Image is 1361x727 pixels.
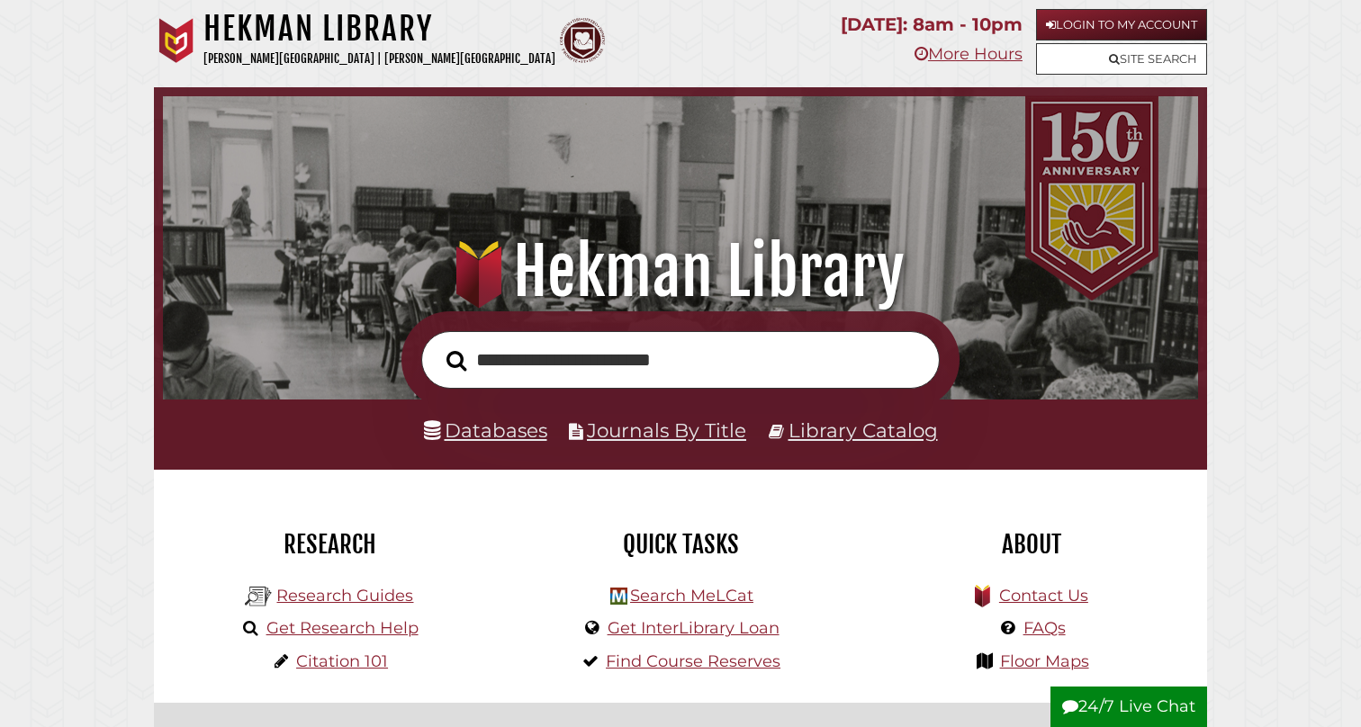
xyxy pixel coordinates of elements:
a: Databases [424,418,547,442]
a: Site Search [1036,43,1207,75]
h1: Hekman Library [184,232,1178,311]
h1: Hekman Library [203,9,555,49]
h2: About [870,529,1194,560]
a: Floor Maps [1000,651,1089,671]
a: Journals By Title [587,418,746,442]
i: Search [446,349,466,371]
a: Login to My Account [1036,9,1207,40]
a: More Hours [915,44,1023,64]
a: Citation 101 [296,651,388,671]
img: Hekman Library Logo [610,588,627,605]
a: Get Research Help [266,618,419,638]
img: Hekman Library Logo [245,583,272,610]
p: [PERSON_NAME][GEOGRAPHIC_DATA] | [PERSON_NAME][GEOGRAPHIC_DATA] [203,49,555,69]
a: Search MeLCat [630,586,753,606]
button: Search [437,346,475,377]
a: FAQs [1023,618,1066,638]
img: Calvin University [154,18,199,63]
p: [DATE]: 8am - 10pm [841,9,1023,40]
h2: Quick Tasks [518,529,843,560]
a: Find Course Reserves [606,651,780,671]
h2: Research [167,529,491,560]
img: Calvin Theological Seminary [560,18,605,63]
a: Research Guides [276,586,413,606]
a: Contact Us [999,586,1088,606]
a: Get InterLibrary Loan [608,618,780,638]
a: Library Catalog [789,418,938,442]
